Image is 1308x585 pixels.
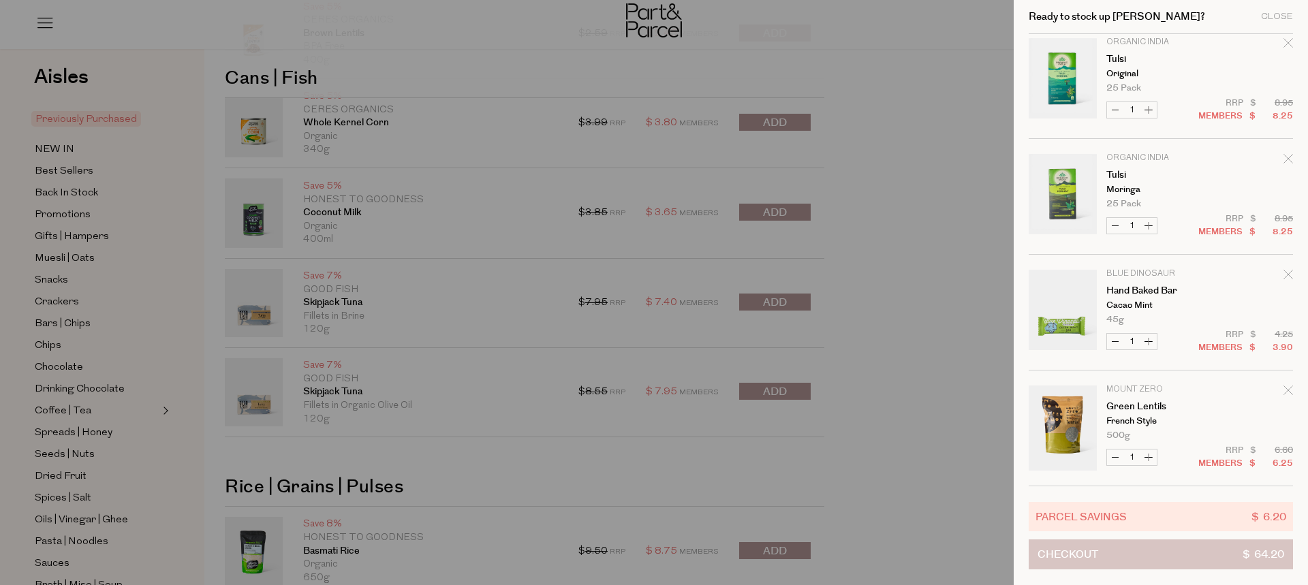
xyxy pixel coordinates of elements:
[1283,36,1293,54] div: Remove Tulsi
[1283,268,1293,286] div: Remove Hand Baked Bar
[1038,540,1098,569] span: Checkout
[1106,417,1212,426] p: French Style
[1106,431,1130,440] span: 500g
[1106,170,1212,180] a: Tulsi
[1106,38,1212,46] p: Organic India
[1106,54,1212,64] a: Tulsi
[1283,152,1293,170] div: Remove Tulsi
[1261,12,1293,21] div: Close
[1283,383,1293,402] div: Remove Green Lentils
[1123,334,1140,349] input: QTY Hand Baked Bar
[1029,12,1205,22] h2: Ready to stock up [PERSON_NAME]?
[1123,102,1140,118] input: QTY Tulsi
[1106,270,1212,278] p: Blue Dinosaur
[1106,385,1212,394] p: Mount Zero
[1251,509,1286,524] span: $ 6.20
[1123,449,1140,465] input: QTY Green Lentils
[1106,69,1212,78] p: Original
[1106,154,1212,162] p: Organic India
[1106,402,1212,411] a: Green Lentils
[1106,301,1212,310] p: Cacao Mint
[1035,509,1127,524] span: Parcel Savings
[1106,315,1124,324] span: 45g
[1106,286,1212,296] a: Hand Baked Bar
[1106,185,1212,194] p: Moringa
[1243,540,1284,569] span: $ 64.20
[1106,84,1141,93] span: 25 pack
[1029,539,1293,569] button: Checkout$ 64.20
[1123,218,1140,234] input: QTY Tulsi
[1106,200,1141,208] span: 25 pack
